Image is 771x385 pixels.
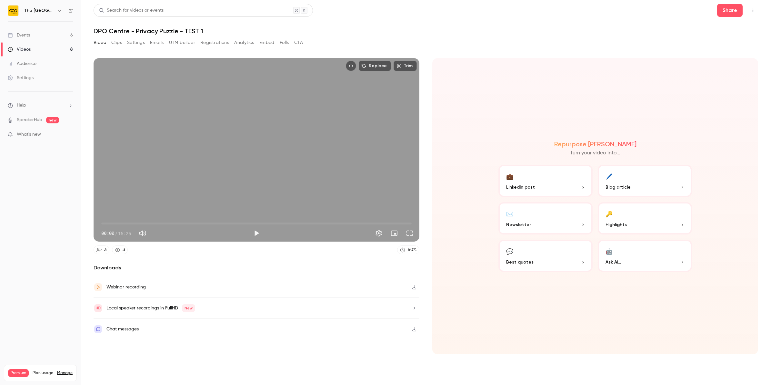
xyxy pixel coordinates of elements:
span: LinkedIn post [506,184,535,191]
span: 15:25 [118,230,131,237]
button: CTA [294,37,303,48]
button: Registrations [200,37,229,48]
button: Polls [280,37,289,48]
button: Clips [111,37,122,48]
a: 60% [397,245,419,254]
div: 🖊️ [606,171,613,181]
h2: Downloads [94,264,419,272]
span: Ask Ai... [606,259,621,265]
h6: The [GEOGRAPHIC_DATA] [24,7,54,14]
button: Settings [127,37,145,48]
iframe: Noticeable Trigger [65,132,73,138]
a: Manage [57,370,73,376]
span: Best quotes [506,259,534,265]
button: 🤖Ask Ai... [598,240,692,272]
button: Analytics [234,37,254,48]
button: 🔑Highlights [598,202,692,234]
span: What's new [17,131,41,138]
button: Settings [372,227,385,240]
div: 🔑 [606,209,613,219]
button: 💼LinkedIn post [498,165,593,197]
span: 00:00 [101,230,114,237]
button: UTM builder [169,37,195,48]
span: Help [17,102,26,109]
button: 🖊️Blog article [598,165,692,197]
button: 💬Best quotes [498,240,593,272]
div: 💼 [506,171,513,181]
span: New [182,304,195,312]
div: 3 [104,246,106,253]
div: Webinar recording [106,283,146,291]
span: / [115,230,117,237]
div: Search for videos or events [99,7,164,14]
button: Trim [394,61,417,71]
button: Mute [136,227,149,240]
div: 3 [123,246,125,253]
span: new [46,117,59,123]
button: Share [717,4,743,17]
div: Settings [8,75,34,81]
div: 60 % [408,246,416,253]
div: ✉️ [506,209,513,219]
h1: DPO Centre - Privacy Puzzle - TEST 1 [94,27,758,35]
a: 3 [112,245,128,254]
li: help-dropdown-opener [8,102,73,109]
h2: Repurpose [PERSON_NAME] [554,140,636,148]
button: Play [250,227,263,240]
button: Video [94,37,106,48]
div: Audience [8,60,36,67]
button: ✉️Newsletter [498,202,593,234]
div: Chat messages [106,325,139,333]
div: 00:00 [101,230,131,237]
div: 💬 [506,246,513,256]
span: Newsletter [506,221,531,228]
div: Events [8,32,30,38]
div: 🤖 [606,246,613,256]
button: Full screen [403,227,416,240]
span: Plan usage [33,370,53,376]
div: Videos [8,46,31,53]
button: Emails [150,37,164,48]
span: Premium [8,369,29,377]
img: The DPO Centre [8,5,18,16]
span: Blog article [606,184,631,191]
a: SpeakerHub [17,117,42,123]
button: Embed video [346,61,356,71]
p: Turn your video into... [570,149,620,157]
button: Replace [359,61,391,71]
div: Local speaker recordings in FullHD [106,304,195,312]
button: Turn on miniplayer [388,227,401,240]
a: 3 [94,245,109,254]
button: Embed [259,37,275,48]
span: Highlights [606,221,627,228]
button: Top Bar Actions [748,5,758,16]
